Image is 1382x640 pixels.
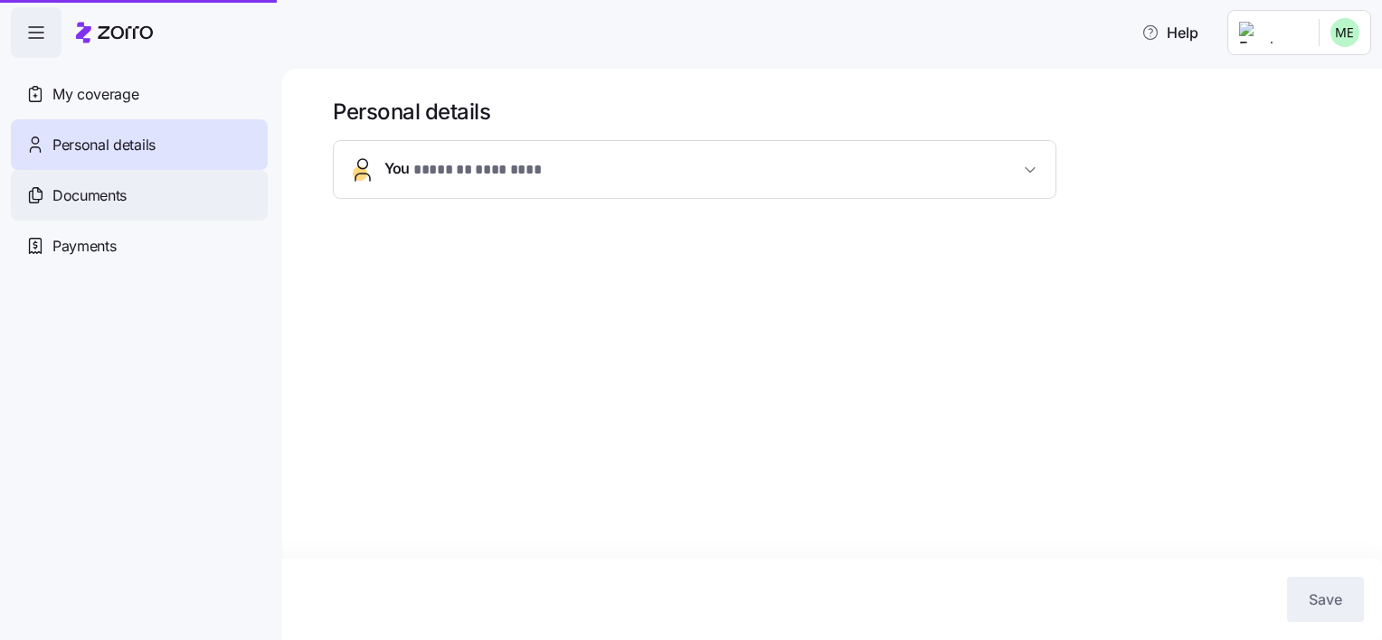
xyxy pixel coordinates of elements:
[11,119,268,170] a: Personal details
[1330,18,1359,47] img: 290c0eb6940c264d6f933daf13d52477
[1127,14,1213,51] button: Help
[52,83,138,106] span: My coverage
[11,221,268,271] a: Payments
[11,170,268,221] a: Documents
[384,157,544,182] span: You
[52,134,156,156] span: Personal details
[52,184,127,207] span: Documents
[11,69,268,119] a: My coverage
[1239,22,1304,43] img: Employer logo
[1287,577,1364,622] button: Save
[1141,22,1198,43] span: Help
[52,235,116,258] span: Payments
[1309,588,1342,610] span: Save
[333,98,1357,126] h1: Personal details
